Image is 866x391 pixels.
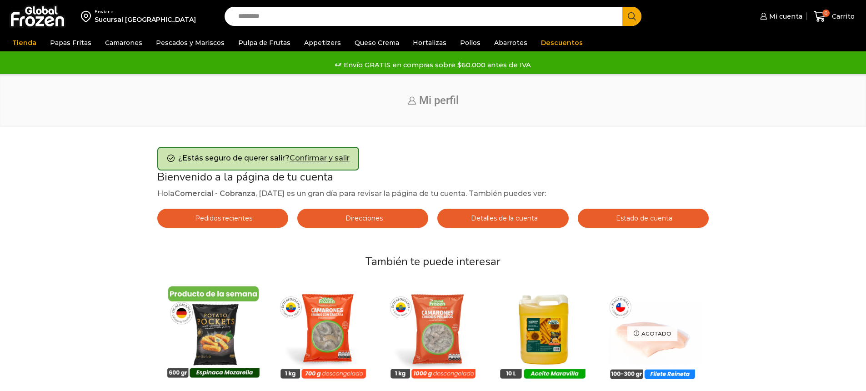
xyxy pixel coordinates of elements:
a: 0 Carrito [811,6,857,27]
a: Pedidos recientes [157,209,288,228]
span: Pedidos recientes [193,214,252,222]
a: Papas Fritas [45,34,96,51]
a: Confirmar y salir [290,154,350,162]
a: Abarrotes [490,34,532,51]
a: Pescados y Mariscos [151,34,229,51]
a: Detalles de la cuenta [437,209,568,228]
a: Pulpa de Frutas [234,34,295,51]
div: ¿Estás seguro de querer salir? [157,147,359,170]
a: Direcciones [297,209,428,228]
a: Appetizers [300,34,345,51]
a: Tienda [8,34,41,51]
button: Search button [622,7,641,26]
a: Estado de cuenta [578,209,709,228]
span: Direcciones [343,214,383,222]
a: Mi cuenta [758,7,802,25]
span: Carrito [830,12,855,21]
img: address-field-icon.svg [81,9,95,24]
a: Descuentos [536,34,587,51]
strong: Comercial - Cobranza [175,189,255,198]
span: También te puede interesar [365,254,501,269]
span: Mi perfil [419,94,459,107]
a: Pollos [456,34,485,51]
a: Queso Crema [350,34,404,51]
a: Hortalizas [408,34,451,51]
div: Enviar a [95,9,196,15]
span: Bienvenido a la página de tu cuenta [157,170,333,184]
p: Agotado [627,326,678,341]
span: Mi cuenta [767,12,802,21]
span: Estado de cuenta [614,214,672,222]
a: Camarones [100,34,147,51]
div: Sucursal [GEOGRAPHIC_DATA] [95,15,196,24]
p: Hola , [DATE] es un gran día para revisar la página de tu cuenta. También puedes ver: [157,188,709,200]
span: 0 [822,10,830,17]
span: Detalles de la cuenta [469,214,538,222]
